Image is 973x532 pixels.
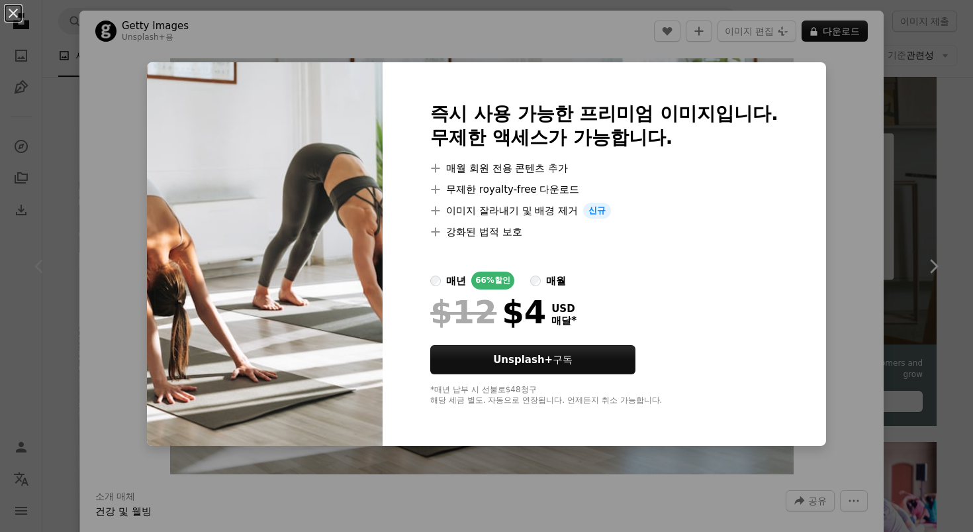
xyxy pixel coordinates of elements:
li: 이미지 잘라내기 및 배경 제거 [430,203,778,219]
span: USD [551,303,577,315]
span: $12 [430,295,496,329]
div: *매년 납부 시 선불로 $48 청구 해당 세금 별도. 자동으로 연장됩니다. 언제든지 취소 가능합니다. [430,385,778,406]
img: premium_photo-1663047487227-0f3cd88ed8aa [147,62,383,446]
div: $4 [430,295,546,329]
li: 강화된 법적 보호 [430,224,778,240]
li: 무제한 royalty-free 다운로드 [430,182,778,197]
input: 매년66%할인 [430,276,441,286]
input: 매월 [530,276,541,286]
span: 신규 [583,203,611,219]
button: Unsplash+구독 [430,345,635,374]
h2: 즉시 사용 가능한 프리미엄 이미지입니다. 무제한 액세스가 가능합니다. [430,102,778,150]
li: 매월 회원 전용 콘텐츠 추가 [430,160,778,176]
div: 매월 [546,273,566,289]
div: 66% 할인 [471,272,514,290]
div: 매년 [446,273,466,289]
strong: Unsplash+ [493,354,553,366]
